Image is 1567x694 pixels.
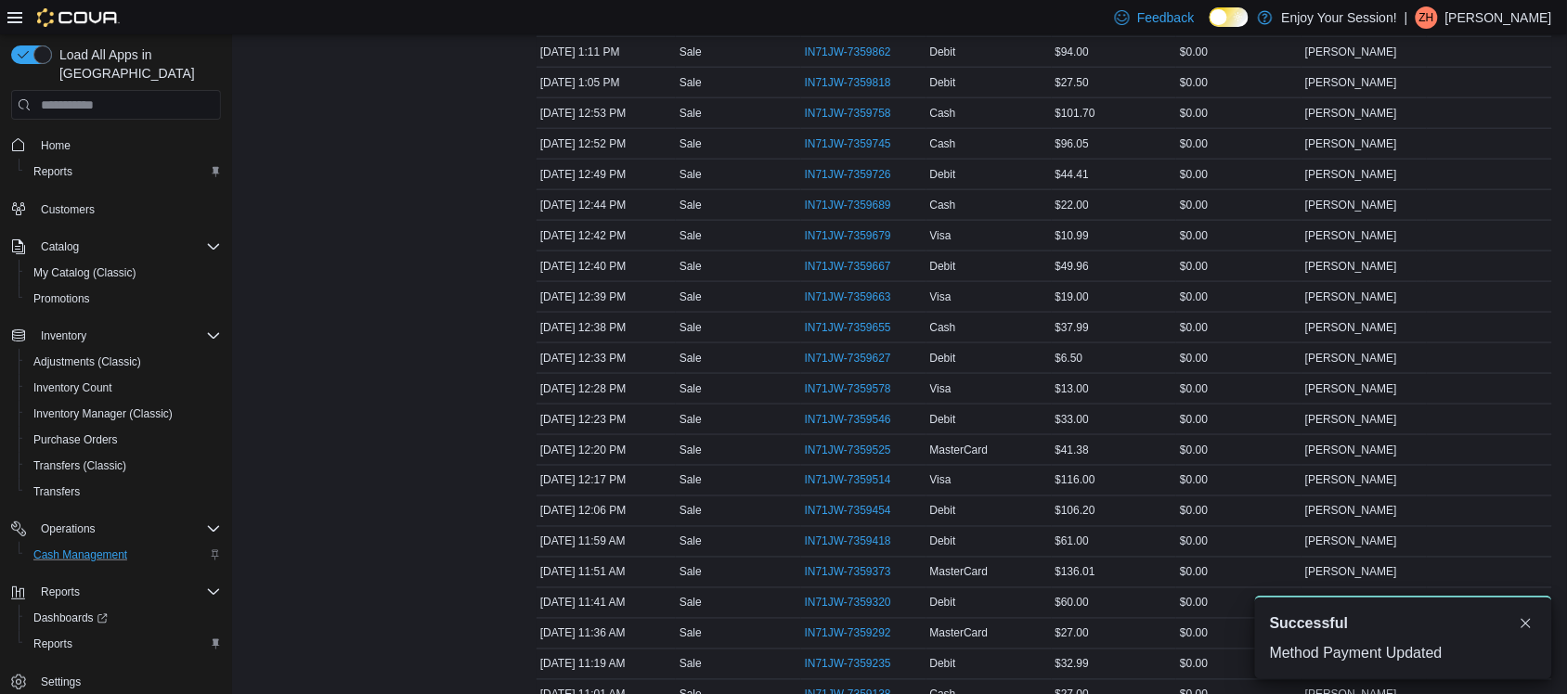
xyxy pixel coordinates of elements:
[1055,106,1095,121] span: $101.70
[26,633,80,655] a: Reports
[1270,612,1537,635] div: Notification
[680,596,702,610] p: Sale
[680,504,702,519] p: Sale
[805,626,891,641] span: IN71JW-7359292
[33,432,118,447] span: Purchase Orders
[33,581,221,603] span: Reports
[1055,381,1090,396] span: $13.00
[26,262,144,284] a: My Catalog (Classic)
[4,196,228,223] button: Customers
[33,581,87,603] button: Reports
[930,136,956,151] span: Cash
[1055,412,1090,427] span: $33.00
[805,106,891,121] span: IN71JW-7359758
[4,131,228,158] button: Home
[26,429,221,451] span: Purchase Orders
[537,439,676,461] div: [DATE] 12:20 PM
[19,159,228,185] button: Reports
[805,592,910,614] button: IN71JW-7359320
[1176,500,1302,522] div: $0.00
[680,443,702,457] p: Sale
[1305,198,1397,212] span: [PERSON_NAME]
[1305,443,1397,457] span: [PERSON_NAME]
[52,45,221,83] span: Load All Apps in [GEOGRAPHIC_DATA]
[1176,408,1302,431] div: $0.00
[680,198,702,212] p: Sale
[680,289,702,304] p: Sale
[930,75,956,90] span: Debit
[1305,259,1397,274] span: [PERSON_NAME]
[805,71,910,94] button: IN71JW-7359818
[41,521,96,536] span: Operations
[33,325,221,347] span: Inventory
[805,381,891,396] span: IN71JW-7359578
[930,289,952,304] span: Visa
[805,653,910,675] button: IN71JW-7359235
[1305,228,1397,243] span: [PERSON_NAME]
[1405,6,1408,29] p: |
[1305,381,1397,396] span: [PERSON_NAME]
[1210,7,1249,27] input: Dark Mode
[805,565,891,580] span: IN71JW-7359373
[537,71,676,94] div: [DATE] 1:05 PM
[33,518,221,540] span: Operations
[26,607,221,629] span: Dashboards
[805,259,891,274] span: IN71JW-7359667
[537,41,676,63] div: [DATE] 1:11 PM
[1305,75,1397,90] span: [PERSON_NAME]
[805,286,910,308] button: IN71JW-7359663
[26,455,134,477] a: Transfers (Classic)
[1176,163,1302,186] div: $0.00
[1055,198,1090,212] span: $22.00
[33,484,80,499] span: Transfers
[1305,565,1397,580] span: [PERSON_NAME]
[41,202,95,217] span: Customers
[4,516,228,542] button: Operations
[805,534,891,549] span: IN71JW-7359418
[805,500,910,522] button: IN71JW-7359454
[805,443,891,457] span: IN71JW-7359525
[41,239,79,254] span: Catalog
[1055,657,1090,672] span: $32.99
[1055,596,1090,610] span: $60.00
[805,473,891,488] span: IN71JW-7359514
[1419,6,1434,29] span: ZH
[26,377,120,399] a: Inventory Count
[930,228,952,243] span: Visa
[4,579,228,605] button: Reports
[33,518,103,540] button: Operations
[33,291,90,306] span: Promotions
[26,403,221,425] span: Inventory Manager (Classic)
[33,133,221,156] span: Home
[1176,378,1302,400] div: $0.00
[19,375,228,401] button: Inventory Count
[537,561,676,584] div: [DATE] 11:51 AM
[930,412,956,427] span: Debit
[26,544,135,566] a: Cash Management
[805,623,910,645] button: IN71JW-7359292
[33,670,221,693] span: Settings
[805,596,891,610] span: IN71JW-7359320
[19,427,228,453] button: Purchase Orders
[537,469,676,492] div: [DATE] 12:17 PM
[33,671,88,693] a: Settings
[33,458,126,473] span: Transfers (Classic)
[33,265,136,280] span: My Catalog (Classic)
[680,626,702,641] p: Sale
[805,351,891,366] span: IN71JW-7359627
[1305,473,1397,488] span: [PERSON_NAME]
[33,198,221,221] span: Customers
[1176,316,1302,339] div: $0.00
[33,325,94,347] button: Inventory
[680,228,702,243] p: Sale
[805,133,910,155] button: IN71JW-7359745
[26,544,221,566] span: Cash Management
[537,102,676,124] div: [DATE] 12:53 PM
[805,657,891,672] span: IN71JW-7359235
[1055,228,1090,243] span: $10.99
[26,262,221,284] span: My Catalog (Classic)
[805,531,910,553] button: IN71JW-7359418
[19,631,228,657] button: Reports
[930,504,956,519] span: Debit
